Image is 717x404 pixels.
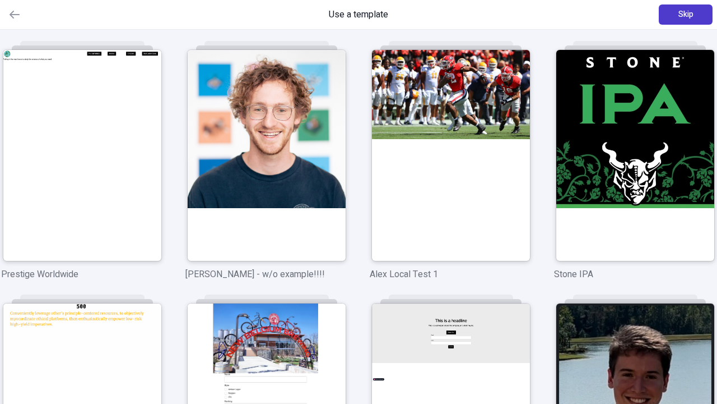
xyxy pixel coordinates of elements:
p: Prestige Worldwide [1,268,163,281]
button: Skip [659,4,713,25]
p: Stone IPA [554,268,716,281]
span: Use a template [329,8,388,21]
span: Skip [678,8,693,21]
p: [PERSON_NAME] - w/o example!!!! [185,268,347,281]
p: Alex Local Test 1 [370,268,532,281]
